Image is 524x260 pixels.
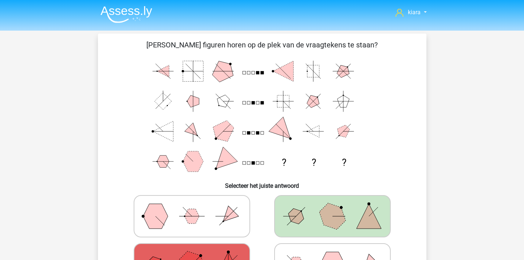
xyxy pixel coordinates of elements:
text: ? [312,157,316,168]
h6: Selecteer het juiste antwoord [110,176,415,189]
text: ? [342,157,346,168]
img: Assessly [101,6,152,23]
p: [PERSON_NAME] figuren horen op de plek van de vraagtekens te staan? [110,39,415,50]
a: kiara [393,8,429,17]
span: kiara [408,9,421,16]
text: ? [281,157,286,168]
